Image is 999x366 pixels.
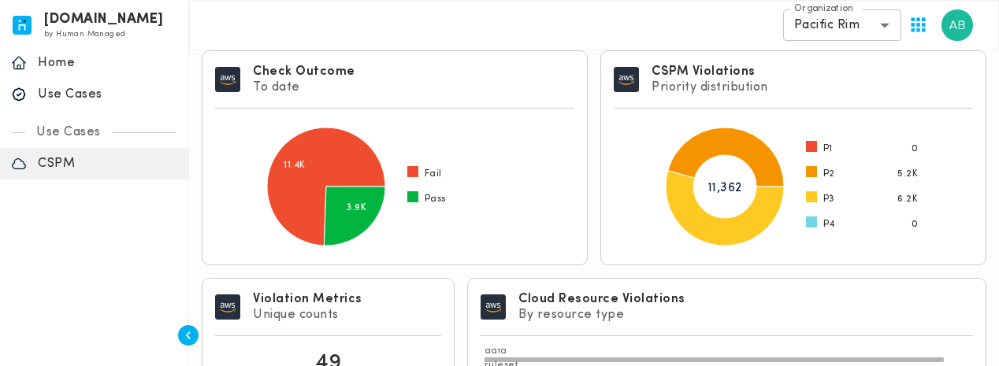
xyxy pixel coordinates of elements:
p: To date [253,79,355,95]
img: image [215,294,240,320]
h6: Check Outcome [253,64,355,79]
h6: CSPM Violations [652,64,768,79]
p: CSPM [38,156,177,172]
img: image [614,67,639,92]
img: image [481,294,506,320]
span: 0 [912,142,918,155]
span: by Human Managed [44,30,125,39]
span: Pass [425,193,446,205]
text: 11.4K [284,161,306,170]
h6: Cloud Resource Violations [518,291,685,307]
span: P1 [823,142,833,155]
img: image [215,67,240,92]
h6: [DOMAIN_NAME] [44,14,164,25]
img: invicta.io [13,16,32,35]
div: Pacific Rim [783,9,901,41]
span: 0 [912,218,918,231]
span: Fail [425,168,442,180]
h6: Violation Metrics [253,291,362,307]
p: By resource type [518,307,685,323]
img: Akhtar Bhat [941,9,973,41]
p: Priority distribution [652,79,768,95]
span: P4 [823,218,835,231]
p: Use Cases [38,87,177,102]
p: Use Cases [25,124,112,140]
span: 6.2K [897,193,918,205]
text: data [485,346,507,356]
p: Home [38,55,177,71]
tspan: 11,362 [708,182,742,194]
p: Unique counts [253,307,362,323]
span: P2 [823,168,835,180]
span: P3 [823,193,834,205]
text: 3.9K [347,203,366,213]
label: Organization [794,2,853,16]
button: User [935,3,979,47]
span: 5.2K [897,168,918,180]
